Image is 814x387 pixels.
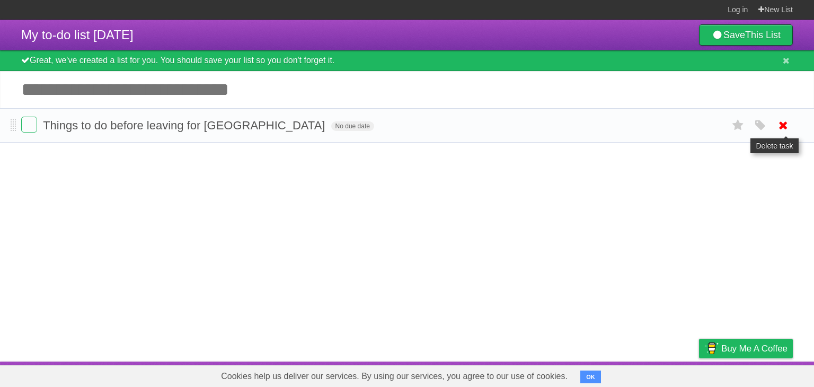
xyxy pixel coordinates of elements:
[721,339,788,358] span: Buy me a coffee
[649,364,673,384] a: Terms
[699,24,793,46] a: SaveThis List
[685,364,713,384] a: Privacy
[210,366,578,387] span: Cookies help us deliver our services. By using our services, you agree to our use of cookies.
[728,117,748,134] label: Star task
[558,364,580,384] a: About
[21,117,37,133] label: Done
[580,371,601,383] button: OK
[593,364,636,384] a: Developers
[704,339,719,357] img: Buy me a coffee
[21,28,134,42] span: My to-do list [DATE]
[331,121,374,131] span: No due date
[726,364,793,384] a: Suggest a feature
[745,30,781,40] b: This List
[43,119,328,132] span: Things to do before leaving for [GEOGRAPHIC_DATA]
[699,339,793,358] a: Buy me a coffee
